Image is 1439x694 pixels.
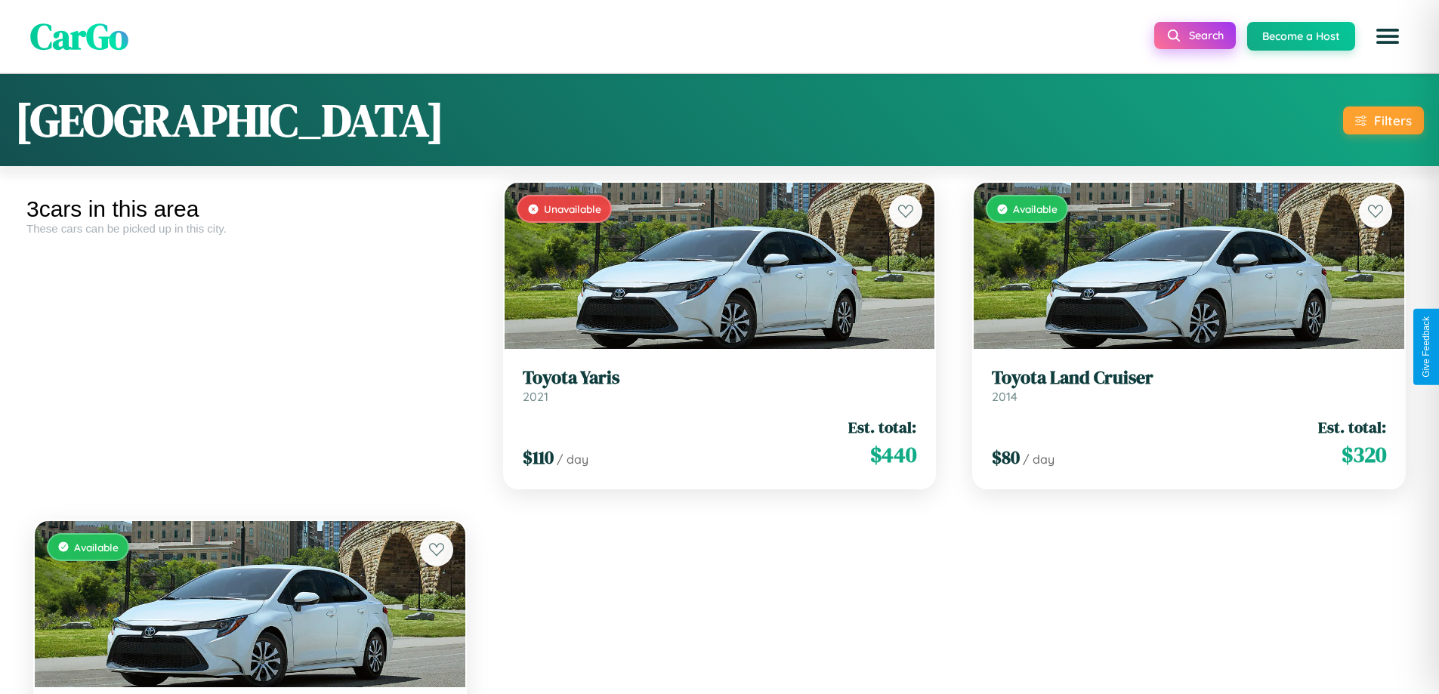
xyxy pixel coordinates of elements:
button: Open menu [1366,15,1409,57]
span: Search [1189,29,1224,42]
h3: Toyota Yaris [523,367,917,389]
span: Unavailable [544,202,601,215]
span: $ 110 [523,445,554,470]
span: CarGo [30,11,128,61]
span: Est. total: [1318,416,1386,438]
span: $ 320 [1342,440,1386,470]
span: 2014 [992,389,1017,404]
button: Filters [1343,106,1424,134]
span: / day [557,452,588,467]
a: Toyota Yaris2021 [523,367,917,404]
a: Toyota Land Cruiser2014 [992,367,1386,404]
button: Become a Host [1247,22,1355,51]
span: Available [74,541,119,554]
span: Available [1013,202,1058,215]
span: $ 440 [870,440,916,470]
h3: Toyota Land Cruiser [992,367,1386,389]
div: Filters [1374,113,1412,128]
span: $ 80 [992,445,1020,470]
div: Give Feedback [1421,316,1431,378]
div: These cars can be picked up in this city. [26,222,474,235]
span: 2021 [523,389,548,404]
button: Search [1154,22,1236,49]
h1: [GEOGRAPHIC_DATA] [15,89,444,151]
span: / day [1023,452,1055,467]
div: 3 cars in this area [26,196,474,222]
span: Est. total: [848,416,916,438]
